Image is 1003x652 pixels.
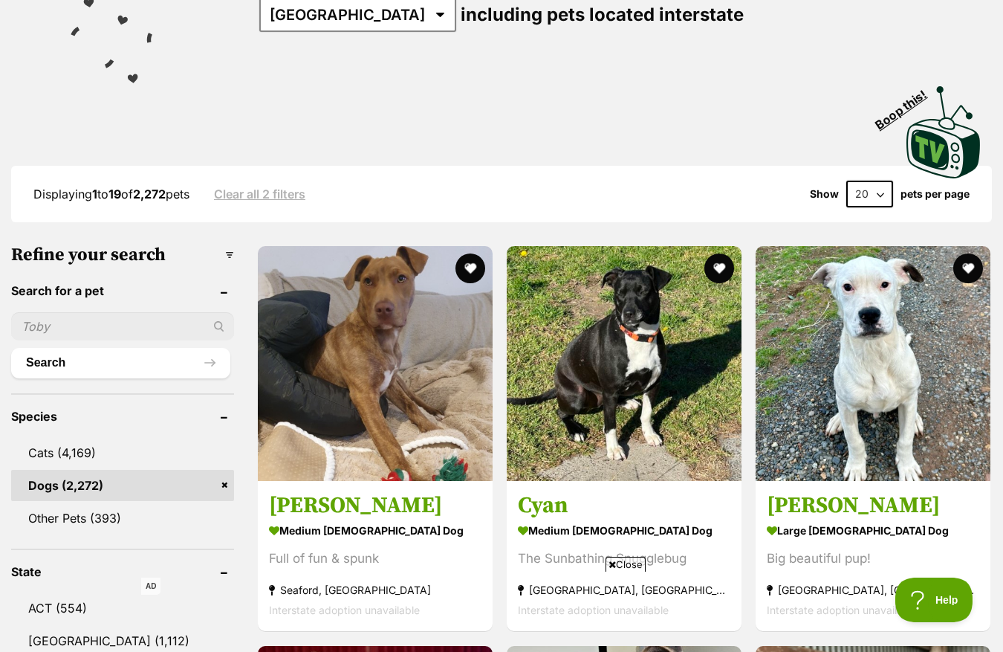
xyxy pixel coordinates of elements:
iframe: Help Scout Beacon - Open [895,578,973,622]
img: Hofstadter - Staffordshire Bull Terrier Dog [756,246,990,481]
button: favourite [953,254,983,283]
a: Dogs (2,272) [11,470,234,501]
strong: medium [DEMOGRAPHIC_DATA] Dog [269,520,481,542]
span: Displaying to of pets [33,187,189,201]
img: Selena - Staffordshire Bull Terrier Dog [258,246,493,481]
iframe: Advertisement [141,578,862,645]
a: ACT (554) [11,593,234,624]
strong: large [DEMOGRAPHIC_DATA] Dog [767,520,979,542]
strong: [GEOGRAPHIC_DATA], [GEOGRAPHIC_DATA] [767,581,979,601]
button: favourite [704,254,734,283]
div: The Sunbathing Snugglebug [518,549,730,569]
a: Cats (4,169) [11,437,234,468]
a: Other Pets (393) [11,503,234,534]
label: pets per page [900,188,970,200]
span: Boop this! [873,78,941,132]
h3: [PERSON_NAME] [269,492,481,520]
div: Big beautiful pup! [767,549,979,569]
img: https://img.kwcdn.com/product/fancy/942a0ef7-d9af-407f-a72b-58a61b4af424.jpg?imageMogr2/strip/siz... [113,94,223,186]
header: State [11,565,234,578]
header: Species [11,410,234,423]
span: Close [606,557,646,572]
img: PetRescue TV logo [906,86,981,178]
a: [PERSON_NAME] medium [DEMOGRAPHIC_DATA] Dog Full of fun & spunk Seaford, [GEOGRAPHIC_DATA] Inters... [258,481,493,632]
button: Search [11,348,230,378]
span: including pets located interstate [461,4,744,25]
div: Full of fun & spunk [269,549,481,569]
img: Cyan - Mastiff Dog [507,246,741,481]
h3: [PERSON_NAME] [767,492,979,520]
strong: medium [DEMOGRAPHIC_DATA] Dog [518,520,730,542]
strong: 19 [108,187,121,201]
input: Toby [11,312,234,340]
strong: 1 [92,187,97,201]
a: Boop this! [906,73,981,181]
span: AD [141,578,160,595]
a: Cyan medium [DEMOGRAPHIC_DATA] Dog The Sunbathing Snugglebug [GEOGRAPHIC_DATA], [GEOGRAPHIC_DATA]... [507,481,741,632]
a: Clear all 2 filters [214,187,305,201]
a: [PERSON_NAME] large [DEMOGRAPHIC_DATA] Dog Big beautiful pup! [GEOGRAPHIC_DATA], [GEOGRAPHIC_DATA... [756,481,990,632]
header: Search for a pet [11,284,234,297]
span: Show [810,188,839,200]
button: favourite [455,254,485,283]
h3: Refine your search [11,245,234,265]
strong: 2,272 [133,187,166,201]
h3: Cyan [518,492,730,520]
